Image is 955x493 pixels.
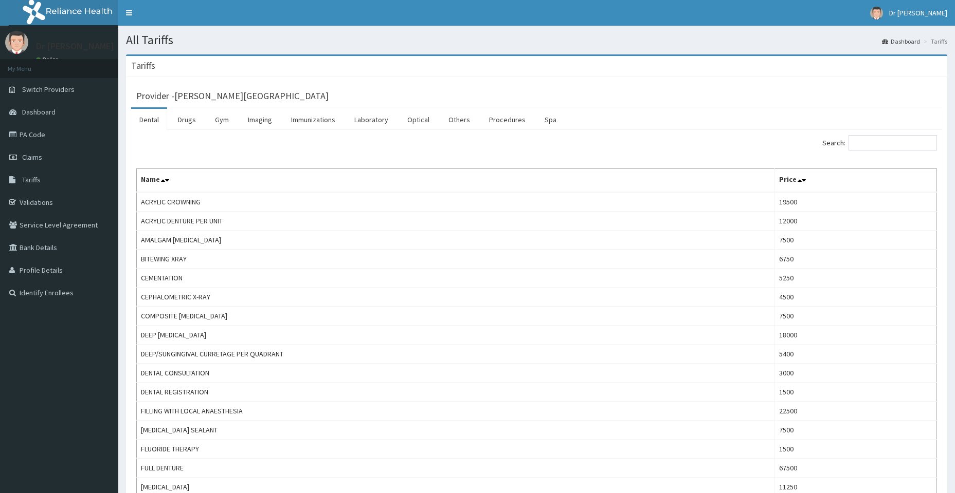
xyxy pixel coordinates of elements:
[137,169,775,193] th: Name
[136,91,329,101] h3: Provider - [PERSON_NAME][GEOGRAPHIC_DATA]
[170,109,204,130] a: Drugs
[889,8,947,17] span: Dr [PERSON_NAME]
[137,269,775,288] td: CEMENTATION
[137,307,775,326] td: COMPOSITE [MEDICAL_DATA]
[536,109,565,130] a: Spa
[882,37,920,46] a: Dashboard
[36,56,61,63] a: Online
[283,109,344,130] a: Immunizations
[126,33,947,47] h1: All Tariffs
[774,345,936,364] td: 5400
[774,440,936,459] td: 1500
[870,7,883,20] img: User Image
[774,326,936,345] td: 18000
[137,231,775,250] td: AMALGAM [MEDICAL_DATA]
[822,135,937,150] label: Search:
[137,250,775,269] td: BITEWING XRAY
[774,288,936,307] td: 4500
[22,107,56,117] span: Dashboard
[774,402,936,421] td: 22500
[36,42,114,51] p: Dr [PERSON_NAME]
[774,269,936,288] td: 5250
[921,37,947,46] li: Tariffs
[137,402,775,421] td: FILLING WITH LOCAL ANAESTHESIA
[849,135,937,150] input: Search:
[207,109,237,130] a: Gym
[346,109,397,130] a: Laboratory
[774,383,936,402] td: 1500
[774,459,936,478] td: 67500
[22,175,41,184] span: Tariffs
[774,364,936,383] td: 3000
[131,109,167,130] a: Dental
[774,250,936,269] td: 6750
[774,231,936,250] td: 7500
[137,383,775,402] td: DENTAL REGISTRATION
[240,109,280,130] a: Imaging
[481,109,534,130] a: Procedures
[774,421,936,440] td: 7500
[22,153,42,162] span: Claims
[137,192,775,212] td: ACRYLIC CROWNING
[774,192,936,212] td: 19500
[137,212,775,231] td: ACRYLIC DENTURE PER UNIT
[22,85,75,94] span: Switch Providers
[137,345,775,364] td: DEEP/SUNGINGIVAL CURRETAGE PER QUADRANT
[137,364,775,383] td: DENTAL CONSULTATION
[5,31,28,54] img: User Image
[774,212,936,231] td: 12000
[137,421,775,440] td: [MEDICAL_DATA] SEALANT
[399,109,438,130] a: Optical
[774,169,936,193] th: Price
[440,109,478,130] a: Others
[774,307,936,326] td: 7500
[137,326,775,345] td: DEEP [MEDICAL_DATA]
[137,440,775,459] td: FLUORIDE THERAPY
[137,288,775,307] td: CEPHALOMETRIC X-RAY
[131,61,155,70] h3: Tariffs
[137,459,775,478] td: FULL DENTURE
